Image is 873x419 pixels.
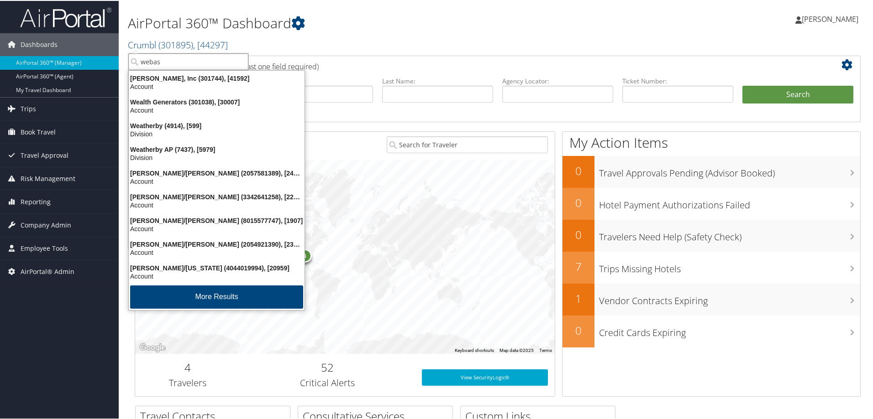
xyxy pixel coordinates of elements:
h3: Travelers Need Help (Safety Check) [599,225,860,243]
a: 7Trips Missing Hotels [563,251,860,283]
div: [PERSON_NAME]/[US_STATE] (4044019994), [20959] [123,263,310,271]
img: airportal-logo.png [20,6,111,27]
span: Dashboards [21,32,58,55]
a: View SecurityLogic® [422,368,548,385]
h2: 0 [563,322,594,337]
a: 0Credit Cards Expiring [563,315,860,347]
label: Agency Locator: [502,76,613,85]
span: Map data ©2025 [500,347,534,352]
span: Book Travel [21,120,56,143]
span: Travel Approval [21,143,68,166]
h3: Critical Alerts [247,376,408,388]
div: Wealth Generators (301038), [30007] [123,97,310,105]
h2: 52 [247,359,408,374]
span: , [ 44297 ] [193,38,228,50]
span: Trips [21,97,36,119]
a: 0Travelers Need Help (Safety Check) [563,219,860,251]
span: Employee Tools [21,236,68,259]
span: [PERSON_NAME] [802,13,858,23]
a: Crumbl [128,38,228,50]
div: Account [123,200,310,208]
div: Account [123,271,310,279]
div: Division [123,153,310,161]
h1: My Action Items [563,132,860,151]
span: Risk Management [21,166,75,189]
h2: 0 [563,162,594,178]
h3: Trips Missing Hotels [599,257,860,274]
h2: 1 [563,290,594,305]
div: Account [123,248,310,256]
h3: Travel Approvals Pending (Advisor Booked) [599,161,860,179]
div: [PERSON_NAME]/[PERSON_NAME] (3342641258), [22627] [123,192,310,200]
div: Account [123,82,310,90]
button: Keyboard shortcuts [455,347,494,353]
h2: 4 [142,359,233,374]
h2: 7 [563,258,594,274]
div: [PERSON_NAME]/[PERSON_NAME] (2054921390), [23875] [123,239,310,248]
div: [PERSON_NAME]/[PERSON_NAME] (2057581389), [24397] [123,168,310,176]
div: [PERSON_NAME], Inc (301744), [41592] [123,73,310,82]
label: Last Name: [382,76,493,85]
a: 0Hotel Payment Authorizations Failed [563,187,860,219]
div: Division [123,129,310,137]
a: 0Travel Approvals Pending (Advisor Booked) [563,155,860,187]
div: 4 [298,248,311,262]
input: Search Accounts [128,52,248,69]
h3: Credit Cards Expiring [599,321,860,338]
a: [PERSON_NAME] [795,5,868,32]
a: Open this area in Google Maps (opens a new window) [137,341,168,353]
span: Company Admin [21,213,71,236]
div: Account [123,105,310,114]
div: Account [123,224,310,232]
img: Google [137,341,168,353]
label: Ticket Number: [622,76,733,85]
span: (at least one field required) [231,61,319,71]
div: Account [123,176,310,185]
button: Search [742,85,853,103]
h2: Airtinerary Lookup [142,57,793,72]
h2: 0 [563,194,594,210]
div: [PERSON_NAME]/[PERSON_NAME] (8015577747), [1907] [123,216,310,224]
label: First Name: [262,76,373,85]
a: Terms [539,347,552,352]
div: Weatherby (4914), [599] [123,121,310,129]
a: 1Vendor Contracts Expiring [563,283,860,315]
span: Reporting [21,190,51,212]
h3: Travelers [142,376,233,388]
h3: Vendor Contracts Expiring [599,289,860,306]
span: AirPortal® Admin [21,259,74,282]
div: Weatherby AP (7437), [5979] [123,145,310,153]
button: More Results [130,285,303,308]
h1: AirPortal 360™ Dashboard [128,13,621,32]
span: ( 301895 ) [158,38,193,50]
h2: 0 [563,226,594,242]
input: Search for Traveler [387,135,548,152]
h3: Hotel Payment Authorizations Failed [599,193,860,211]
